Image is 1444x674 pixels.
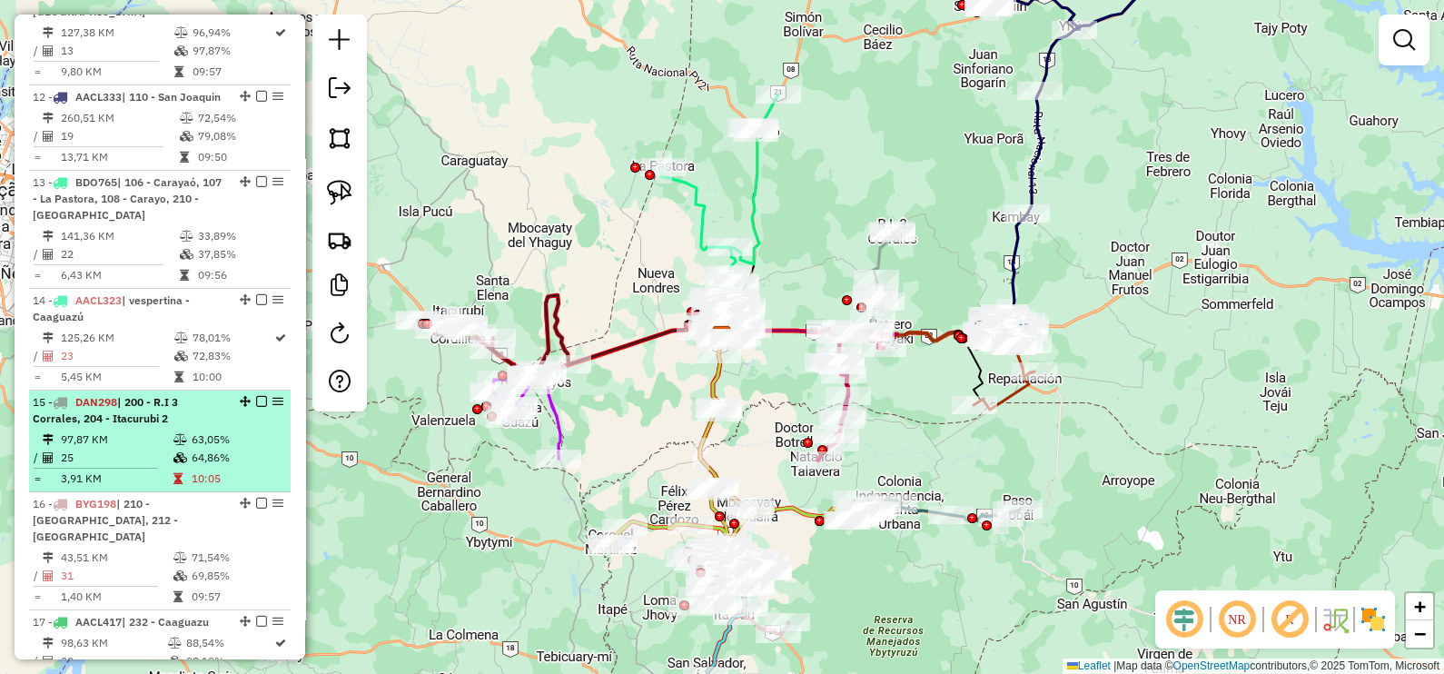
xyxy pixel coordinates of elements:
[180,270,189,281] i: Tempo total em rota
[60,634,167,652] td: 98,63 KM
[33,266,42,284] td: =
[1173,659,1251,672] a: OpenStreetMap
[256,294,267,305] em: Finalizar rota
[272,91,283,102] em: Opções
[60,245,179,263] td: 22
[321,22,358,63] a: Nova sessão e pesquisa
[272,294,283,305] em: Opções
[1414,622,1426,645] span: −
[191,567,282,585] td: 69,85%
[256,396,267,407] em: Finalizar rota
[327,180,352,205] img: Selecionar atividades - laço
[43,131,54,142] i: Total de Atividades
[197,266,283,284] td: 09:56
[60,109,179,127] td: 260,51 KM
[192,42,273,60] td: 97,87%
[43,45,54,56] i: Total de Atividades
[60,42,173,60] td: 13
[173,473,183,484] i: Tempo total em rota
[702,311,747,329] div: Atividade não roteirizada - MINI SHOP EL CA
[321,70,358,111] a: Exportar sessão
[275,27,286,38] i: Rota otimizada
[75,90,122,104] span: AACL333
[174,332,188,343] i: % de utilização do peso
[321,267,358,308] a: Criar modelo
[240,616,251,627] em: Alterar sequência das rotas
[60,368,173,386] td: 5,45 KM
[43,332,54,343] i: Distância Total
[197,109,283,127] td: 72,54%
[60,329,173,347] td: 125,26 KM
[180,231,193,242] i: % de utilização do peso
[33,470,42,488] td: =
[327,227,352,253] img: Criar rota
[173,570,187,581] i: % de utilização da cubagem
[240,91,251,102] em: Alterar sequência das rotas
[33,90,221,104] span: 12 -
[75,615,122,629] span: AACL417
[1162,598,1206,641] span: Ocultar deslocamento
[240,396,251,407] em: Alterar sequência das rotas
[1320,605,1350,634] img: Fluxo de ruas
[240,176,251,187] em: Alterar sequência das rotas
[43,434,54,445] i: Distância Total
[1009,322,1033,346] img: UDC - Caaguazu
[192,24,273,42] td: 96,94%
[275,638,286,649] i: Rota otimizada
[43,570,54,581] i: Total de Atividades
[60,227,179,245] td: 141,36 KM
[174,66,183,77] i: Tempo total em rota
[43,351,54,362] i: Total de Atividades
[180,131,193,142] i: % de utilização da cubagem
[33,148,42,166] td: =
[33,652,42,670] td: /
[60,266,179,284] td: 6,43 KM
[168,638,182,649] i: % de utilização do peso
[33,449,42,467] td: /
[33,567,42,585] td: /
[75,497,116,510] span: BYG198
[33,127,42,145] td: /
[122,615,209,629] span: | 232 - Caaguazu
[60,588,173,606] td: 1,40 KM
[699,303,745,322] div: Atividade não roteirizada - DESP. MIRIAN
[60,449,173,467] td: 25
[43,249,54,260] i: Total de Atividades
[173,434,187,445] i: % de utilização do peso
[33,588,42,606] td: =
[707,313,752,332] div: Atividade não roteirizada - DESPENSA MARI
[180,249,193,260] i: % de utilização da cubagem
[43,638,54,649] i: Distância Total
[1063,659,1444,674] div: Map data © contributors,© 2025 TomTom, Microsoft
[192,368,273,386] td: 10:00
[256,498,267,509] em: Finalizar rota
[168,656,182,667] i: % de utilização da cubagem
[33,293,190,323] span: 14 -
[191,549,282,567] td: 71,54%
[185,634,273,652] td: 88,54%
[272,498,283,509] em: Opções
[174,351,188,362] i: % de utilização da cubagem
[60,148,179,166] td: 13,71 KM
[1406,620,1433,648] a: Zoom out
[60,549,173,567] td: 43,51 KM
[192,347,273,365] td: 72,83%
[60,63,173,81] td: 9,80 KM
[75,293,122,307] span: AACL323
[703,315,748,333] div: Atividade não roteirizada - DESP.MARIA
[174,372,183,382] i: Tempo total em rota
[33,245,42,263] td: /
[33,347,42,365] td: /
[173,452,187,463] i: % de utilização da cubagem
[60,470,173,488] td: 3,91 KM
[1113,659,1116,672] span: |
[33,175,222,222] span: | 106 - Carayaó, 107 - La Pastora, 108 - Carayo, 210 - [GEOGRAPHIC_DATA]
[1268,598,1311,641] span: Exibir rótulo
[191,431,282,449] td: 63,05%
[33,497,178,543] span: | 210 - [GEOGRAPHIC_DATA], 212 - [GEOGRAPHIC_DATA]
[1067,659,1111,672] a: Leaflet
[701,302,747,321] div: Atividade não roteirizada - Despensa L Y G
[173,591,183,602] i: Tempo total em rota
[327,125,352,151] img: Selecionar atividades - polígono
[43,452,54,463] i: Total de Atividades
